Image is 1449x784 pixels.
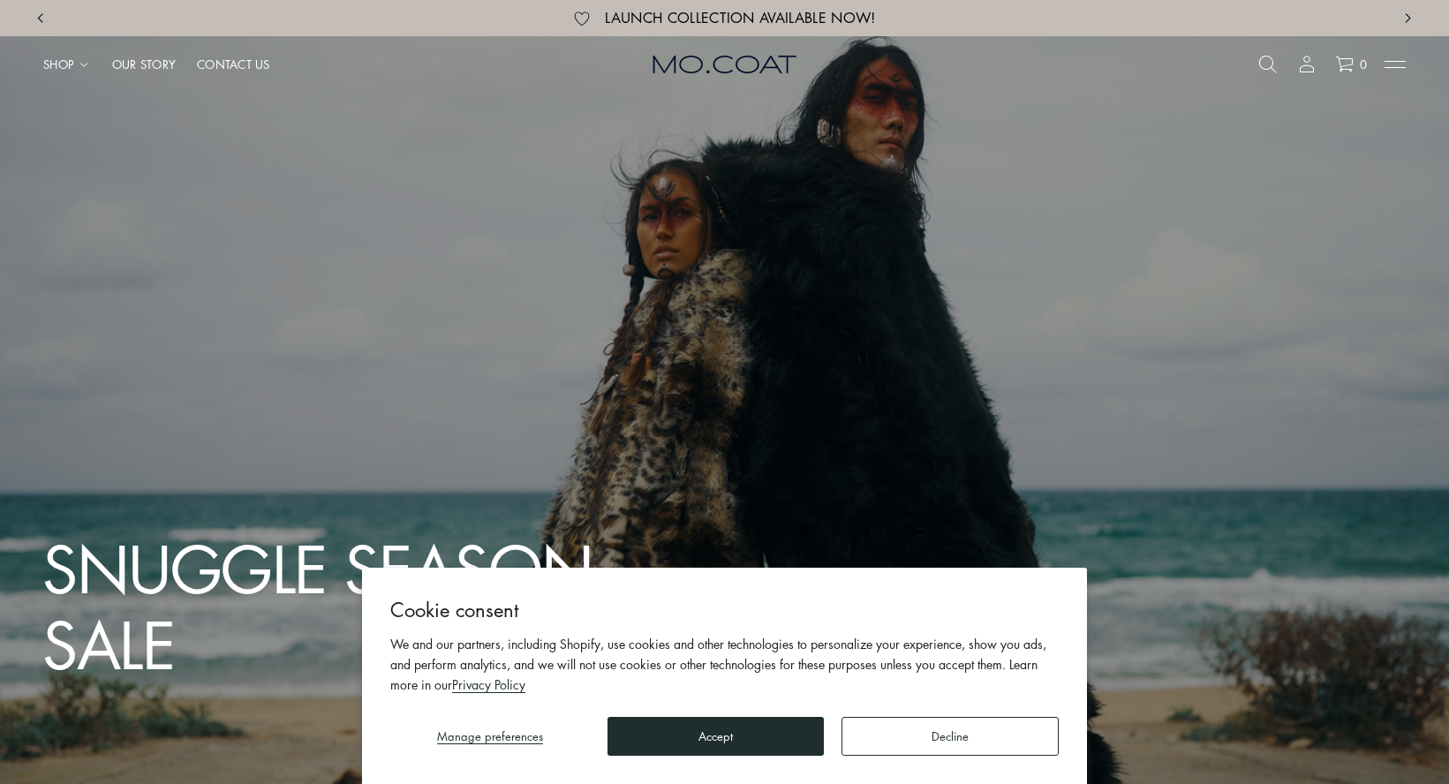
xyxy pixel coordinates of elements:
img: MoCoat [652,54,797,75]
a: Privacy Policy [452,675,525,693]
h2: Cookie consent [390,596,1059,624]
button: Decline [841,717,1058,756]
p: Launch Collection Available Now! [605,7,875,29]
p: We and our partners, including Shopify, use cookies and other technologies to personalize your ex... [390,634,1059,695]
button: Manage preferences [390,717,590,756]
a: Our Story [112,50,176,79]
a: Go to account page [1287,45,1326,84]
a: 0 [1326,45,1376,84]
button: Open burger menu [1385,45,1406,84]
span: Contact Us [197,56,270,72]
span: Manage preferences [437,727,543,744]
h3: SNUGGLE SEASON SALE [42,531,678,683]
span: Our Story [112,56,176,72]
span: Shop [43,56,74,72]
a: Shop [43,50,74,79]
span: 0 [1360,56,1367,72]
a: Contact Us [197,50,270,79]
a: Go to search page [1249,45,1287,84]
button: Accept [608,717,824,756]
